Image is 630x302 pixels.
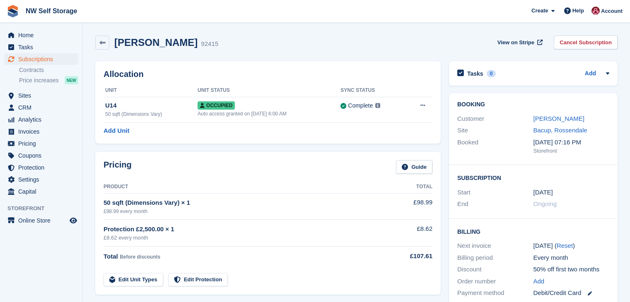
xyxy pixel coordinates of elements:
div: £98.99 every month [104,208,382,215]
div: £8.62 every month [104,234,382,242]
a: Contracts [19,66,78,74]
a: Edit Unit Types [104,273,163,287]
h2: Booking [457,101,609,108]
a: menu [4,102,78,113]
a: menu [4,126,78,137]
div: End [457,199,533,209]
div: 50% off first two months [533,265,610,274]
a: menu [4,162,78,173]
span: Price increases [19,77,59,84]
span: CRM [18,102,68,113]
a: NW Self Storage [22,4,80,18]
div: [DATE] 07:16 PM [533,138,610,147]
h2: [PERSON_NAME] [114,37,198,48]
div: Next invoice [457,241,533,251]
a: Price increases NEW [19,76,78,85]
th: Sync Status [340,84,404,97]
span: Before discounts [120,254,160,260]
div: Every month [533,253,610,263]
h2: Allocation [104,70,432,79]
a: menu [4,138,78,149]
div: NEW [65,76,78,84]
a: Add Unit [104,126,129,136]
div: £107.61 [382,252,432,261]
span: Ongoing [533,200,557,207]
a: Preview store [68,216,78,225]
div: 50 sqft (Dimensions Vary) × 1 [104,198,382,208]
span: Total [104,253,118,260]
a: Reset [557,242,573,249]
a: Cancel Subscription [554,36,618,49]
td: £98.99 [382,193,432,219]
th: Unit [104,84,198,97]
div: 92415 [201,39,218,49]
span: Account [601,7,623,15]
div: 0 [487,70,496,77]
span: Create [531,7,548,15]
div: Debit/Credit Card [533,288,610,298]
a: Edit Protection [168,273,228,287]
a: menu [4,186,78,197]
div: Protection £2,500.00 × 1 [104,225,382,234]
span: Subscriptions [18,53,68,65]
th: Product [104,180,382,194]
img: stora-icon-8386f47178a22dfd0bd8f6a31ec36ba5ce8667c1dd55bd0f319d3a0aa187defe.svg [7,5,19,17]
span: Pricing [18,138,68,149]
div: Billing period [457,253,533,263]
div: Payment method [457,288,533,298]
img: Josh Vines [591,7,600,15]
div: Discount [457,265,533,274]
span: Tasks [18,41,68,53]
h2: Subscription [457,173,609,182]
span: Coupons [18,150,68,161]
span: Invoices [18,126,68,137]
span: Online Store [18,215,68,226]
th: Unit Status [198,84,340,97]
a: menu [4,29,78,41]
div: Order number [457,277,533,286]
span: Sites [18,90,68,101]
div: Booked [457,138,533,155]
span: Capital [18,186,68,197]
div: Complete [348,101,373,110]
h2: Pricing [104,160,132,174]
a: Guide [396,160,432,174]
div: U14 [105,101,198,110]
div: 50 sqft (Dimensions Vary) [105,110,198,118]
a: Add [585,69,596,79]
span: Home [18,29,68,41]
td: £8.62 [382,220,432,247]
span: Analytics [18,114,68,125]
a: [PERSON_NAME] [533,115,584,122]
span: Occupied [198,101,235,110]
div: Storefront [533,147,610,155]
a: Bacup, Rossendale [533,127,587,134]
a: Add [533,277,545,286]
h2: Tasks [467,70,483,77]
div: Site [457,126,533,135]
div: Start [457,188,533,197]
div: Customer [457,114,533,124]
time: 2025-06-27 00:00:00 UTC [533,188,553,197]
span: Settings [18,174,68,185]
span: View on Stripe [497,38,534,47]
img: icon-info-grey-7440780725fd019a000dd9b08b2336e03edf1995a4989e88bcd33f0948082b44.svg [375,103,380,108]
th: Total [382,180,432,194]
a: menu [4,215,78,226]
a: menu [4,150,78,161]
a: menu [4,41,78,53]
h2: Billing [457,227,609,235]
a: menu [4,114,78,125]
a: menu [4,174,78,185]
span: Protection [18,162,68,173]
a: menu [4,53,78,65]
a: View on Stripe [494,36,544,49]
a: menu [4,90,78,101]
div: Auto access granted on [DATE] 6:00 AM [198,110,340,117]
span: Help [572,7,584,15]
div: [DATE] ( ) [533,241,610,251]
span: Storefront [7,204,82,213]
